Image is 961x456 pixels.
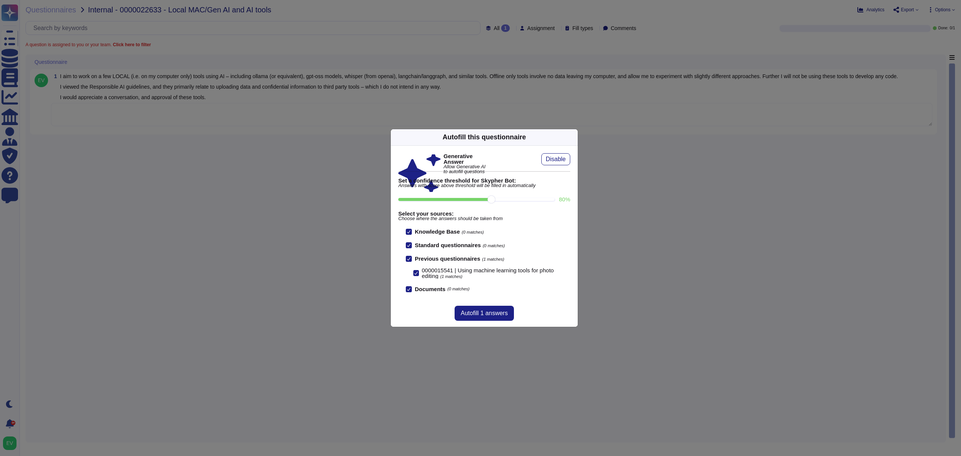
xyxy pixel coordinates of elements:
span: (1 matches) [440,274,462,279]
b: Previous questionnaires [415,255,480,262]
b: Select your sources: [398,211,570,216]
span: Choose where the answers should be taken from [398,216,570,221]
b: Knowledge Base [415,228,460,235]
b: Standard questionnaires [415,242,481,248]
span: Autofill 1 answers [461,310,508,316]
span: (0 matches) [483,243,505,248]
b: Set a confidence threshold for Skypher Bot: [398,178,570,183]
b: Generative Answer [444,153,486,165]
span: Answers with score above threshold will be filled in automatically [398,183,570,188]
b: Documents [415,286,446,292]
span: (0 matches) [447,287,470,291]
span: Allow Generative AI to autofill questions [444,165,486,174]
div: Autofill this questionnaire [443,132,526,142]
button: Autofill 1 answers [455,306,514,321]
span: (1 matches) [482,257,504,261]
button: Disable [541,153,570,165]
label: 80 % [559,196,570,202]
span: Disable [546,156,566,162]
span: (0 matches) [462,230,484,234]
span: 0000015541 | Using machine learning tools for photo editing [422,267,554,279]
